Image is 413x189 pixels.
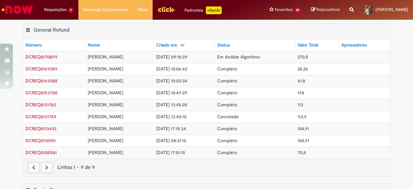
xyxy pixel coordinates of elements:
[217,54,260,60] span: Em Análise Algoritmo
[25,27,31,35] button: General Refund Menu de contexto
[217,114,239,120] span: Cancelado
[88,138,123,143] span: [PERSON_NAME]
[297,102,303,108] span: 113
[297,54,308,60] span: 270,5
[23,159,390,176] nav: paginação
[156,126,186,131] span: [DATE] 17:15:34
[217,90,237,96] span: Completo
[311,7,340,13] a: Rascunhos
[88,126,123,131] span: [PERSON_NAME]
[88,54,123,60] span: [PERSON_NAME]
[341,42,367,48] div: Aprovadores
[297,42,318,48] div: Valor Total
[25,54,57,60] a: Abrir Registro: DCREQ0170899
[28,164,385,171] div: Linhas 1 − 9 de 9
[217,150,237,155] span: Completo
[157,5,175,14] img: click_logo_yellow_360x200.png
[25,90,57,96] span: DCREQ0153700
[156,150,185,155] span: [DATE] 17:01:15
[25,42,42,48] div: Número
[217,126,237,131] span: Completo
[217,138,237,143] span: Completo
[217,78,237,84] span: Completo
[376,7,408,12] span: [PERSON_NAME]
[138,6,148,13] span: More
[25,66,57,72] span: DCREQ0169289
[317,6,340,13] span: Rascunhos
[297,66,308,72] span: 28,26
[25,66,57,72] a: Abrir Registro: DCREQ0169289
[294,7,301,13] span: 20
[25,150,57,155] a: Abrir Registro: DCREQ0105581
[217,42,230,48] div: Status
[34,27,69,33] h2: General Refund
[25,102,56,108] a: Abrir Registro: DCREQ0131762
[156,54,187,60] span: [DATE] 09:10:39
[156,90,187,96] span: [DATE] 10:49:29
[185,6,222,14] div: Padroniza
[217,102,237,108] span: Completo
[25,126,56,131] a: Abrir Registro: DCREQ0113492
[1,3,34,16] img: ServiceNow
[156,66,187,72] span: [DATE] 10:06:42
[88,90,123,96] span: [PERSON_NAME]
[25,138,56,143] span: DCREQ0110951
[156,42,177,48] div: Criado em
[297,150,306,155] span: 70,8
[25,54,57,60] span: DCREQ0170899
[156,138,186,143] span: [DATE] 08:21:10
[206,6,222,14] p: +GenAi
[25,90,57,96] a: Abrir Registro: DCREQ0153700
[25,150,57,155] span: DCREQ0105581
[297,126,309,131] span: 104,91
[44,6,67,13] span: Requisições
[88,102,123,108] span: [PERSON_NAME]
[25,78,57,84] span: DCREQ0169288
[156,78,187,84] span: [DATE] 10:03:34
[297,78,305,84] span: 41,8
[25,102,56,108] span: DCREQ0131762
[25,126,56,131] span: DCREQ0113492
[83,6,128,13] span: Despesas Corporativas
[156,102,187,108] span: [DATE] 13:45:20
[88,42,100,48] div: Nome
[297,114,307,120] span: 113,9
[25,138,56,143] a: Abrir Registro: DCREQ0110951
[68,7,74,13] span: 9
[275,6,293,13] span: Favoritos
[217,66,237,72] span: Completo
[25,114,56,120] span: DCREQ0131759
[297,138,309,143] span: 104,91
[88,114,123,120] span: [PERSON_NAME]
[88,66,123,72] span: [PERSON_NAME]
[297,90,304,96] span: 198
[25,114,56,120] a: Abrir Registro: DCREQ0131759
[88,150,123,155] span: [PERSON_NAME]
[25,78,57,84] a: Abrir Registro: DCREQ0169288
[156,114,186,120] span: [DATE] 13:40:10
[88,78,123,84] span: [PERSON_NAME]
